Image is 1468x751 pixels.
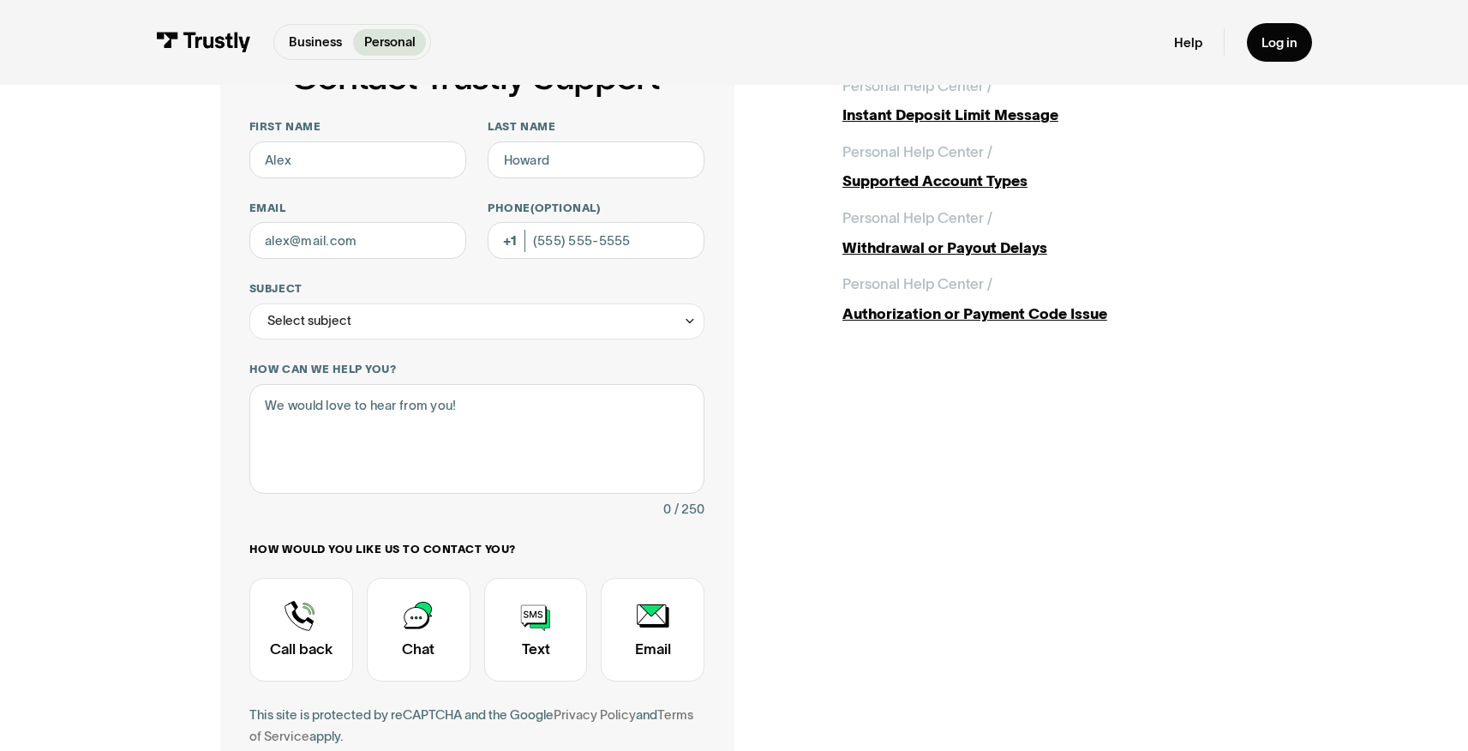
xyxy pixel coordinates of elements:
div: Personal Help Center / [842,207,992,229]
div: / 250 [674,498,704,520]
a: Personal [353,29,427,56]
label: How would you like us to contact you? [249,542,704,556]
div: Personal Help Center / [842,75,992,97]
div: Authorization or Payment Code Issue [842,303,1248,325]
input: Howard [488,141,704,178]
label: Last name [488,119,704,134]
a: Personal Help Center /Authorization or Payment Code Issue [842,273,1248,324]
div: This site is protected by reCAPTCHA and the Google and apply. [249,704,704,748]
label: First name [249,119,466,134]
p: Business [289,33,342,52]
a: Personal Help Center /Withdrawal or Payout Delays [842,207,1248,258]
input: Alex [249,141,466,178]
label: Subject [249,281,704,296]
a: Business [278,29,353,56]
input: alex@mail.com [249,222,466,259]
label: Email [249,201,466,215]
div: Select subject [249,303,704,340]
div: Withdrawal or Payout Delays [842,237,1248,259]
input: (555) 555-5555 [488,222,704,259]
div: Personal Help Center / [842,273,992,295]
div: Select subject [267,309,351,332]
div: Personal Help Center / [842,141,992,163]
div: Supported Account Types [842,170,1248,192]
label: How can we help you? [249,362,704,376]
span: (Optional) [530,201,600,214]
img: Trustly Logo [156,32,251,52]
a: Privacy Policy [554,707,636,722]
p: Personal [364,33,416,52]
a: Personal Help Center /Instant Deposit Limit Message [842,75,1248,126]
a: Help [1174,34,1202,51]
a: Personal Help Center /Supported Account Types [842,141,1248,192]
div: Log in [1261,34,1297,51]
label: Phone [488,201,704,215]
a: Log in [1247,23,1312,62]
div: 0 [663,498,671,520]
div: Instant Deposit Limit Message [842,104,1248,126]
